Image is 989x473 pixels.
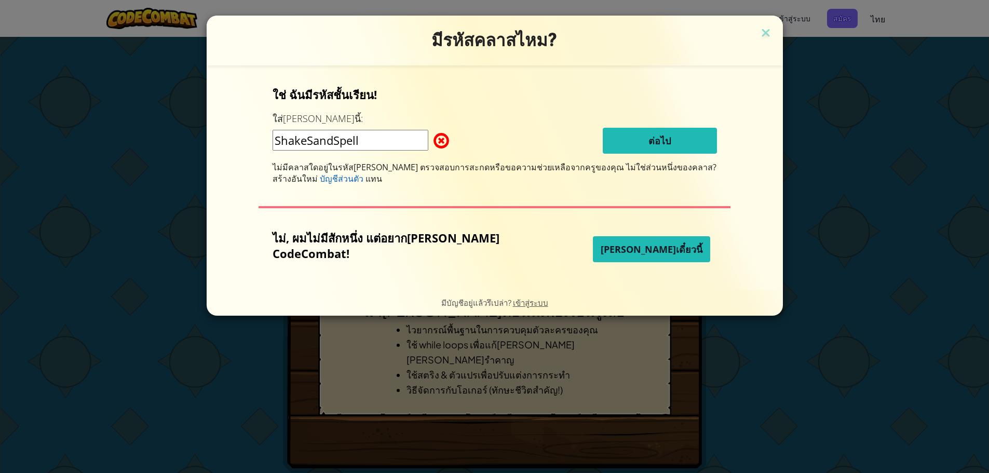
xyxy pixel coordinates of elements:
button: [PERSON_NAME]เดี๋ยวนี้ [593,236,710,262]
label: ใส่[PERSON_NAME]นี้: [273,112,363,125]
a: เข้าสู่ระบบ [513,298,548,307]
span: แทน [363,173,382,184]
span: ไม่มีคลาสใดอยู่ในรหัส[PERSON_NAME] ตรวจสอบการสะกดหรือขอความช่วยเหลือจากครูของคุณ [273,161,626,173]
p: ไม่, ผมไม่มีสักหนึ่ง แต่อยาก[PERSON_NAME] CodeCombat! [273,230,534,261]
span: ต่อไป [648,134,671,147]
span: บัญชีส่วนตัว [320,173,363,184]
button: ต่อไป [603,128,717,154]
p: ใช่ ฉันมีรหัสชั้นเรียน! [273,87,717,102]
img: close icon [759,26,773,42]
span: มีบัญชีอยู่แล้วรึเปล่า? [441,298,513,307]
span: ไม่ใช่ส่วนหนึ่งของคลาส? สร้างอันใหม่ [273,161,716,184]
span: [PERSON_NAME]เดี๋ยวนี้ [601,243,702,255]
span: มีรหัสคลาสไหม? [431,30,558,50]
